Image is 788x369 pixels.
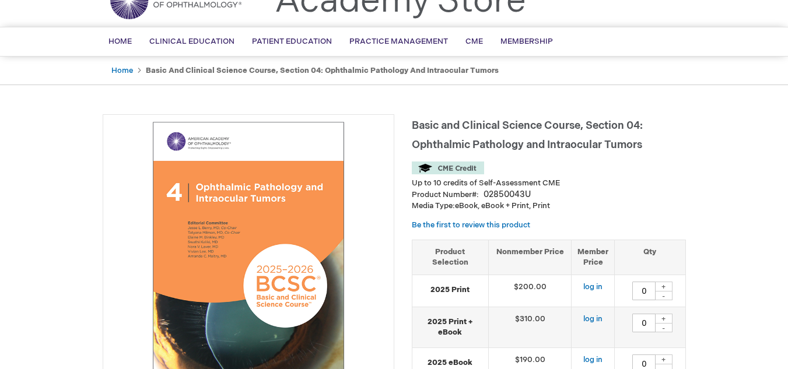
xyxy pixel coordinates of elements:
[488,275,572,307] td: $200.00
[488,307,572,347] td: $310.00
[418,284,482,296] strong: 2025 Print
[146,66,499,75] strong: Basic and Clinical Science Course, Section 04: Ophthalmic Pathology and Intraocular Tumors
[111,66,133,75] a: Home
[655,282,673,291] div: +
[655,314,673,324] div: +
[252,37,332,46] span: Patient Education
[412,190,479,199] strong: Product Number
[412,201,455,210] strong: Media Type:
[418,317,482,338] strong: 2025 Print + eBook
[655,354,673,364] div: +
[500,37,553,46] span: Membership
[412,178,686,189] li: Up to 10 credits of Self-Assessment CME
[412,201,686,212] p: eBook, eBook + Print, Print
[465,37,483,46] span: CME
[655,323,673,332] div: -
[349,37,448,46] span: Practice Management
[632,282,656,300] input: Qty
[108,37,132,46] span: Home
[412,120,643,151] span: Basic and Clinical Science Course, Section 04: Ophthalmic Pathology and Intraocular Tumors
[418,357,482,368] strong: 2025 eBook
[484,189,531,201] div: 02850043U
[583,355,603,364] a: log in
[583,314,603,324] a: log in
[412,240,489,275] th: Product Selection
[615,240,685,275] th: Qty
[412,161,484,174] img: CME Credit
[488,240,572,275] th: Nonmember Price
[149,37,234,46] span: Clinical Education
[572,240,615,275] th: Member Price
[655,291,673,300] div: -
[583,282,603,291] a: log in
[412,220,530,230] a: Be the first to review this product
[632,314,656,332] input: Qty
